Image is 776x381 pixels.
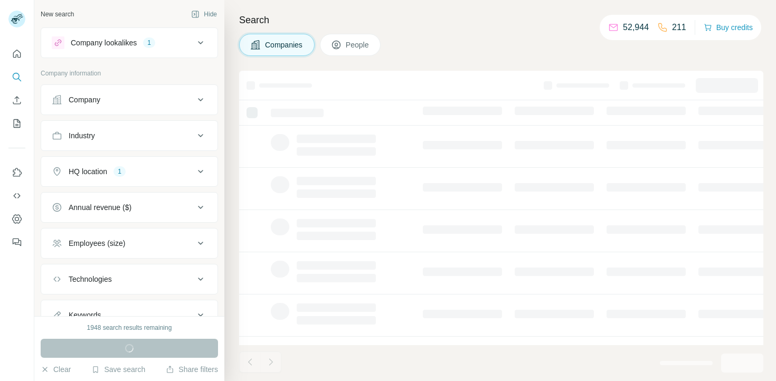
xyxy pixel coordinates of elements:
button: Save search [91,364,145,375]
div: New search [41,9,74,19]
div: Industry [69,130,95,141]
div: Keywords [69,310,101,320]
button: Annual revenue ($) [41,195,217,220]
button: Quick start [8,44,25,63]
span: Companies [265,40,304,50]
div: Technologies [69,274,112,284]
button: My lists [8,114,25,133]
button: Buy credits [704,20,753,35]
button: Dashboard [8,209,25,228]
button: Keywords [41,302,217,328]
button: Company [41,87,217,112]
span: People [346,40,370,50]
h4: Search [239,13,763,27]
p: 211 [672,21,686,34]
div: 1 [143,38,155,47]
button: Company lookalikes1 [41,30,217,55]
div: Annual revenue ($) [69,202,131,213]
button: Clear [41,364,71,375]
button: Use Surfe API [8,186,25,205]
button: Technologies [41,266,217,292]
button: Use Surfe on LinkedIn [8,163,25,182]
div: Employees (size) [69,238,125,249]
button: HQ location1 [41,159,217,184]
div: 1 [113,167,126,176]
p: 52,944 [623,21,649,34]
button: Enrich CSV [8,91,25,110]
p: Company information [41,69,218,78]
button: Industry [41,123,217,148]
button: Feedback [8,233,25,252]
div: Company lookalikes [71,37,137,48]
button: Employees (size) [41,231,217,256]
button: Hide [184,6,224,22]
div: Company [69,94,100,105]
div: HQ location [69,166,107,177]
div: 1948 search results remaining [87,323,172,332]
button: Search [8,68,25,87]
button: Share filters [166,364,218,375]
